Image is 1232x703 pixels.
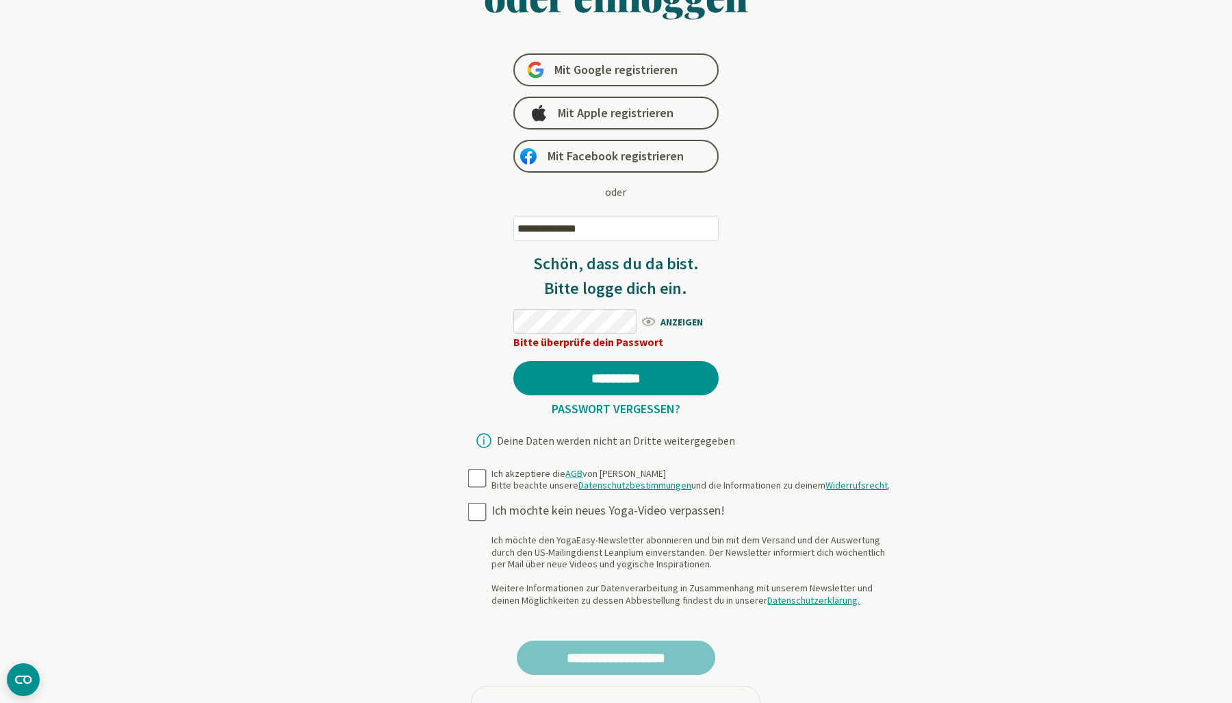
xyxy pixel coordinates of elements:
a: Mit Google registrieren [513,53,719,86]
a: Mit Facebook registrieren [513,140,719,173]
div: Ich möchte den YogaEasy-Newsletter abonnieren und bin mit dem Versand und der Auswertung durch de... [491,534,897,606]
div: oder [605,184,626,200]
a: AGB [565,467,582,480]
span: Mit Google registrieren [554,62,678,78]
a: Datenschutzerklärung. [767,594,860,606]
span: Mit Apple registrieren [558,105,673,121]
button: CMP-Widget öffnen [7,663,40,696]
a: Mit Apple registrieren [513,97,719,129]
h3: Schön, dass du da bist. Bitte logge dich ein. [513,251,719,301]
div: Ich möchte kein neues Yoga-Video verpassen! [491,503,897,519]
div: Deine Daten werden nicht an Dritte weitergegeben [497,435,735,446]
span: ANZEIGEN [640,312,719,330]
div: Bitte überprüfe dein Passwort [513,334,719,350]
a: Passwort vergessen? [546,401,686,417]
a: Datenschutzbestimmungen [578,479,691,491]
a: Widerrufsrecht [825,479,888,491]
span: Mit Facebook registrieren [548,148,684,164]
div: Ich akzeptiere die von [PERSON_NAME] Bitte beachte unsere und die Informationen zu deinem . [491,468,890,492]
